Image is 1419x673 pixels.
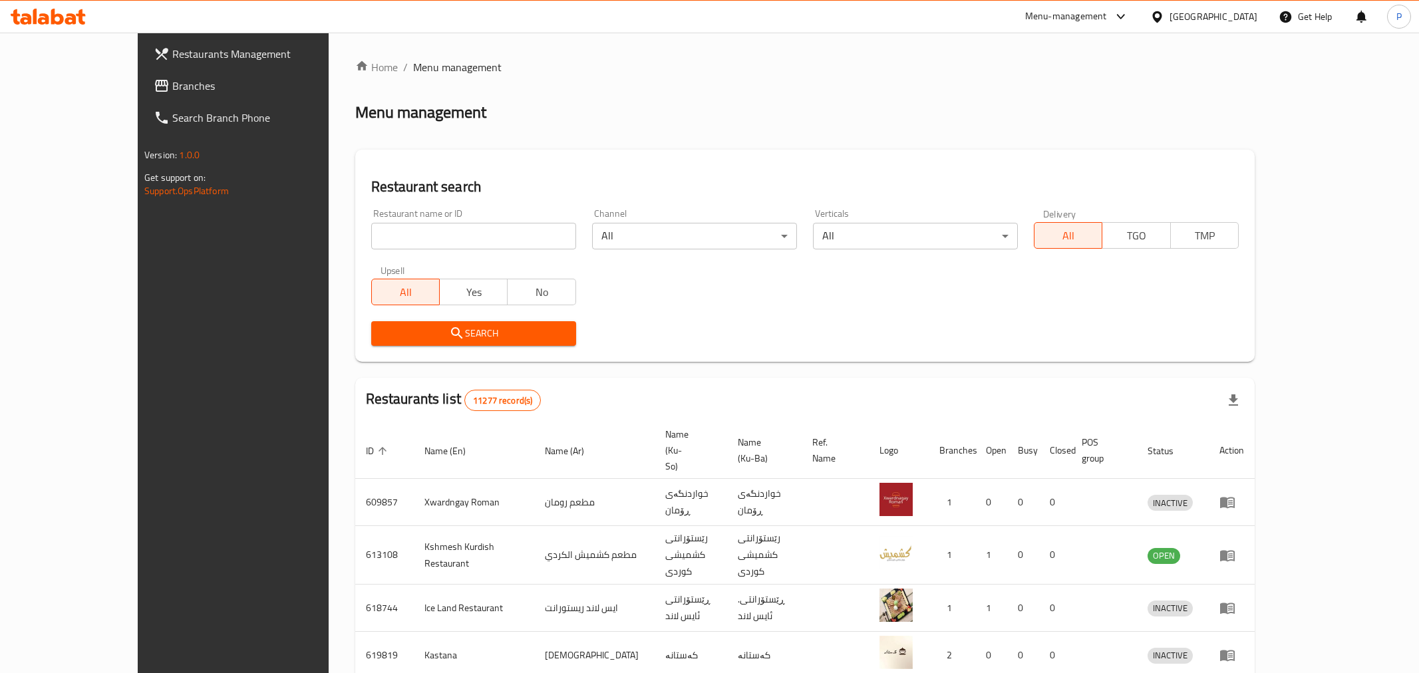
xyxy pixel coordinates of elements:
[355,585,414,632] td: 618744
[1148,648,1193,664] div: INACTIVE
[403,59,408,75] li: /
[534,585,655,632] td: ايس لاند ريستورانت
[371,223,576,249] input: Search for restaurant name or ID..
[1219,647,1244,663] div: Menu
[1170,222,1239,249] button: TMP
[1039,585,1071,632] td: 0
[869,422,929,479] th: Logo
[144,146,177,164] span: Version:
[655,585,727,632] td: ڕێستۆرانتی ئایس لاند
[929,526,975,585] td: 1
[1219,547,1244,563] div: Menu
[1034,222,1102,249] button: All
[382,325,565,342] span: Search
[1043,209,1076,218] label: Delivery
[1148,495,1193,511] span: INACTIVE
[1102,222,1170,249] button: TGO
[665,426,711,474] span: Name (Ku-So)
[929,479,975,526] td: 1
[727,526,802,585] td: رێستۆرانتی کشمیشى كوردى
[355,479,414,526] td: 609857
[355,102,486,123] h2: Menu management
[424,443,483,459] span: Name (En)
[1025,9,1107,25] div: Menu-management
[414,585,534,632] td: Ice Land Restaurant
[534,526,655,585] td: مطعم كشميش الكردي
[513,283,570,302] span: No
[144,169,206,186] span: Get support on:
[727,585,802,632] td: .ڕێستۆرانتی ئایس لاند
[1039,422,1071,479] th: Closed
[1148,648,1193,663] span: INACTIVE
[179,146,200,164] span: 1.0.0
[144,182,229,200] a: Support.OpsPlatform
[377,283,434,302] span: All
[355,526,414,585] td: 613108
[439,279,508,305] button: Yes
[1148,601,1193,616] span: INACTIVE
[355,59,1255,75] nav: breadcrumb
[1148,548,1180,564] div: OPEN
[1148,548,1180,563] span: OPEN
[1007,526,1039,585] td: 0
[975,422,1007,479] th: Open
[355,59,398,75] a: Home
[545,443,601,459] span: Name (Ar)
[445,283,502,302] span: Yes
[975,585,1007,632] td: 1
[143,70,375,102] a: Branches
[1209,422,1255,479] th: Action
[172,78,364,94] span: Branches
[813,223,1018,249] div: All
[1217,384,1249,416] div: Export file
[464,390,541,411] div: Total records count
[655,526,727,585] td: رێستۆرانتی کشمیشى كوردى
[1170,9,1257,24] div: [GEOGRAPHIC_DATA]
[1176,226,1233,245] span: TMP
[655,479,727,526] td: خواردنگەی ڕۆمان
[1148,443,1191,459] span: Status
[413,59,502,75] span: Menu management
[366,389,542,411] h2: Restaurants list
[929,422,975,479] th: Branches
[1040,226,1097,245] span: All
[507,279,575,305] button: No
[1396,9,1402,24] span: P
[592,223,797,249] div: All
[371,177,1239,197] h2: Restaurant search
[143,38,375,70] a: Restaurants Management
[1007,585,1039,632] td: 0
[1148,601,1193,616] div: INACTIVE
[727,479,802,526] td: خواردنگەی ڕۆمان
[1108,226,1165,245] span: TGO
[738,434,786,466] span: Name (Ku-Ba)
[879,636,913,669] img: Kastana
[172,110,364,126] span: Search Branch Phone
[143,102,375,134] a: Search Branch Phone
[1039,479,1071,526] td: 0
[172,46,364,62] span: Restaurants Management
[414,479,534,526] td: Xwardngay Roman
[1082,434,1121,466] span: POS group
[1219,494,1244,510] div: Menu
[879,536,913,569] img: Kshmesh Kurdish Restaurant
[879,483,913,516] img: Xwardngay Roman
[975,479,1007,526] td: 0
[812,434,853,466] span: Ref. Name
[1007,479,1039,526] td: 0
[465,394,540,407] span: 11277 record(s)
[1039,526,1071,585] td: 0
[414,526,534,585] td: Kshmesh Kurdish Restaurant
[366,443,391,459] span: ID
[534,479,655,526] td: مطعم رومان
[1007,422,1039,479] th: Busy
[879,589,913,622] img: Ice Land Restaurant
[929,585,975,632] td: 1
[975,526,1007,585] td: 1
[1219,600,1244,616] div: Menu
[371,321,576,346] button: Search
[371,279,440,305] button: All
[381,265,405,275] label: Upsell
